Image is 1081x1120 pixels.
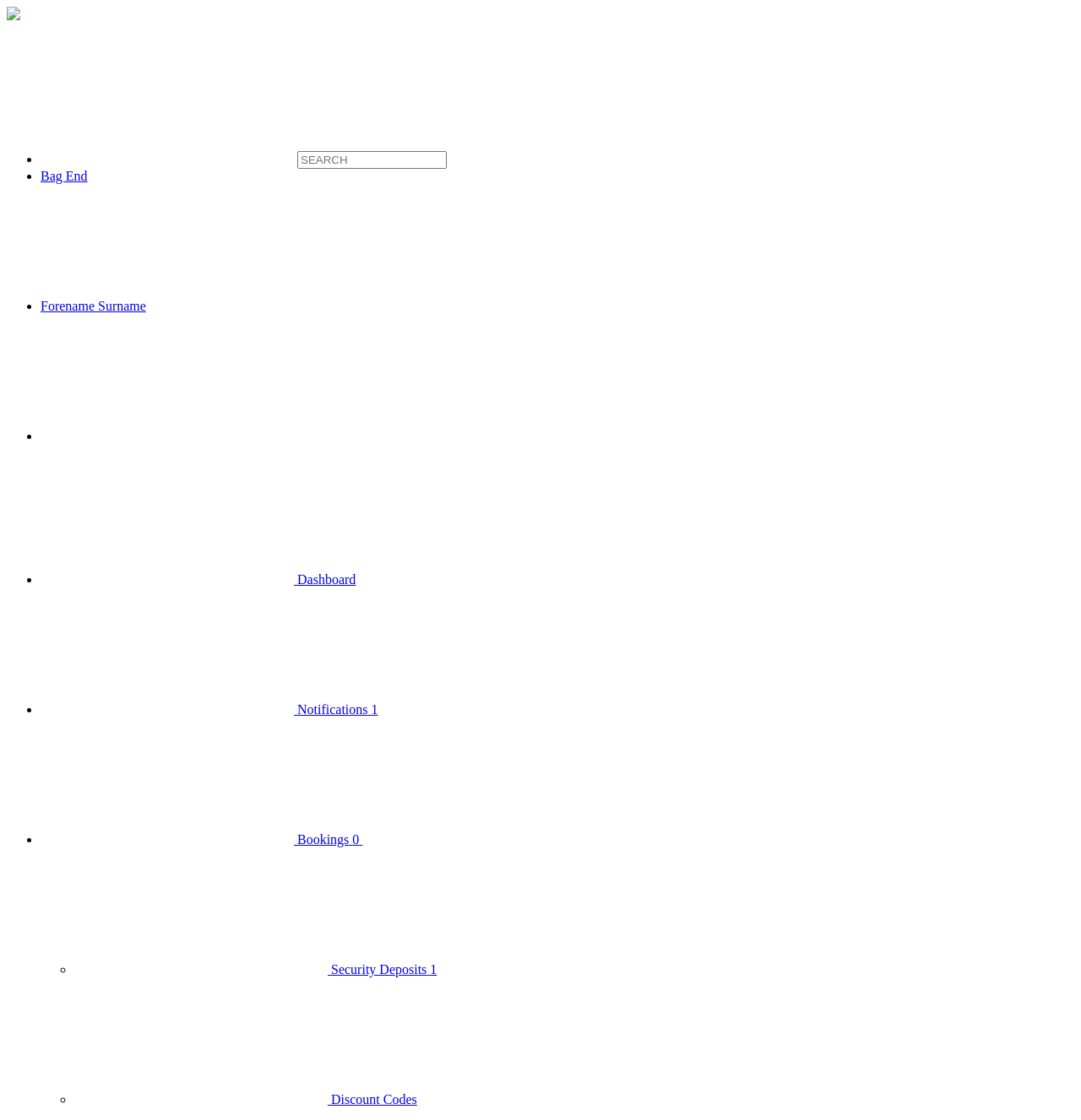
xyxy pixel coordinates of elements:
[297,832,349,847] span: Bookings
[74,1092,417,1106] a: Discount Codes
[7,7,20,20] img: menu-toggle-4520fedd754c2a8bde71ea2914dd820b131290c2d9d837ca924f0cce6f9668d0.png
[352,832,359,847] span: 0
[41,299,399,313] a: Forename Surname
[74,962,437,977] a: Security Deposits 1
[41,702,378,717] a: Notifications 1
[297,151,447,169] input: SEARCH
[372,702,378,717] span: 1
[297,702,368,717] span: Notifications
[41,169,88,183] a: Bag End
[430,962,437,977] span: 1
[331,1092,417,1106] span: Discount Codes
[41,572,356,587] a: Dashboard
[331,962,426,977] span: Security Deposits
[297,572,356,587] span: Dashboard
[41,832,616,847] a: Bookings 0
